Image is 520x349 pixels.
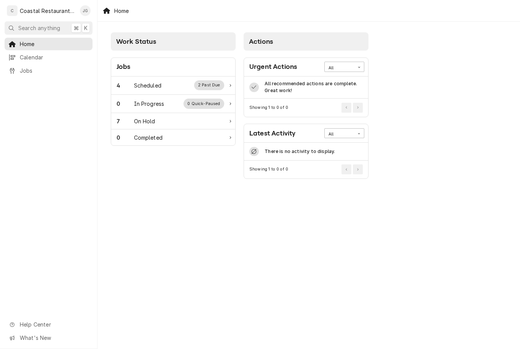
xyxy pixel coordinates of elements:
div: Work Status Count [116,100,134,108]
div: Card Column Header [111,32,236,51]
div: Work Status Title [134,117,155,125]
div: Card Title [249,62,297,72]
div: Card: Urgent Actions [244,57,368,117]
div: Card Title [116,62,131,72]
div: Card Data [111,76,235,146]
div: Card Header [244,58,368,76]
div: Card Column Content [111,51,236,146]
span: K [84,24,88,32]
div: Card Footer: Pagination [244,99,368,116]
div: Current Page Details [249,105,288,111]
div: Card Data Filter Control [324,62,364,72]
button: Go to Next Page [353,103,363,113]
div: Current Page Details [249,166,288,172]
a: Go to What's New [5,331,93,344]
span: What's New [20,334,88,342]
a: Home [5,38,93,50]
span: Search anything [18,24,60,32]
div: All [329,131,351,137]
div: Work Status Count [116,134,134,142]
button: Search anything⌘K [5,21,93,35]
div: Card Footer: Pagination [244,161,368,178]
div: Work Status Supplemental Data [194,80,225,90]
a: Work Status [111,95,235,113]
div: Card: Latest Activity [244,124,368,179]
span: ⌘ [73,24,79,32]
span: Calendar [20,53,89,61]
div: Work Status Title [134,81,161,89]
div: Work Status Title [134,100,164,108]
div: All [329,65,351,71]
a: Work Status [111,76,235,95]
a: Work Status [111,129,235,145]
span: Actions [249,38,273,45]
span: Home [20,40,89,48]
div: Card Column Header [244,32,368,51]
button: Go to Previous Page [341,164,351,174]
div: Work Status Supplemental Data [183,99,224,108]
a: Go to Help Center [5,318,93,331]
div: Card Column: Work Status [107,29,240,183]
div: Card Header [244,124,368,143]
div: Card Data [244,76,368,99]
div: There is no activity to display. [265,148,335,155]
div: All recommended actions are complete. Great work! [265,80,363,94]
div: Coastal Restaurant Repair [20,7,76,15]
div: Pagination Controls [340,103,363,113]
div: Dashboard [97,22,520,192]
div: Info Row [244,76,368,99]
div: Card: Jobs [111,57,236,146]
div: Work Status Title [134,134,163,142]
span: Work Status [116,38,156,45]
span: Jobs [20,67,89,75]
a: Calendar [5,51,93,64]
div: Card Column Content [244,51,368,179]
div: Card Data [244,143,368,161]
div: James Gatton's Avatar [80,5,91,16]
a: Jobs [5,64,93,77]
div: Card Title [249,128,295,139]
div: Card Data Filter Control [324,128,364,138]
button: Go to Previous Page [341,103,351,113]
div: Card Column: Actions [240,29,373,183]
div: Info Row [244,143,368,161]
div: Work Status Count [116,117,134,125]
div: JG [80,5,91,16]
div: Card Header [111,58,235,76]
a: Work Status [111,113,235,129]
button: Go to Next Page [353,164,363,174]
span: Help Center [20,320,88,328]
div: Pagination Controls [340,164,363,174]
div: Work Status Count [116,81,134,89]
div: C [7,5,18,16]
